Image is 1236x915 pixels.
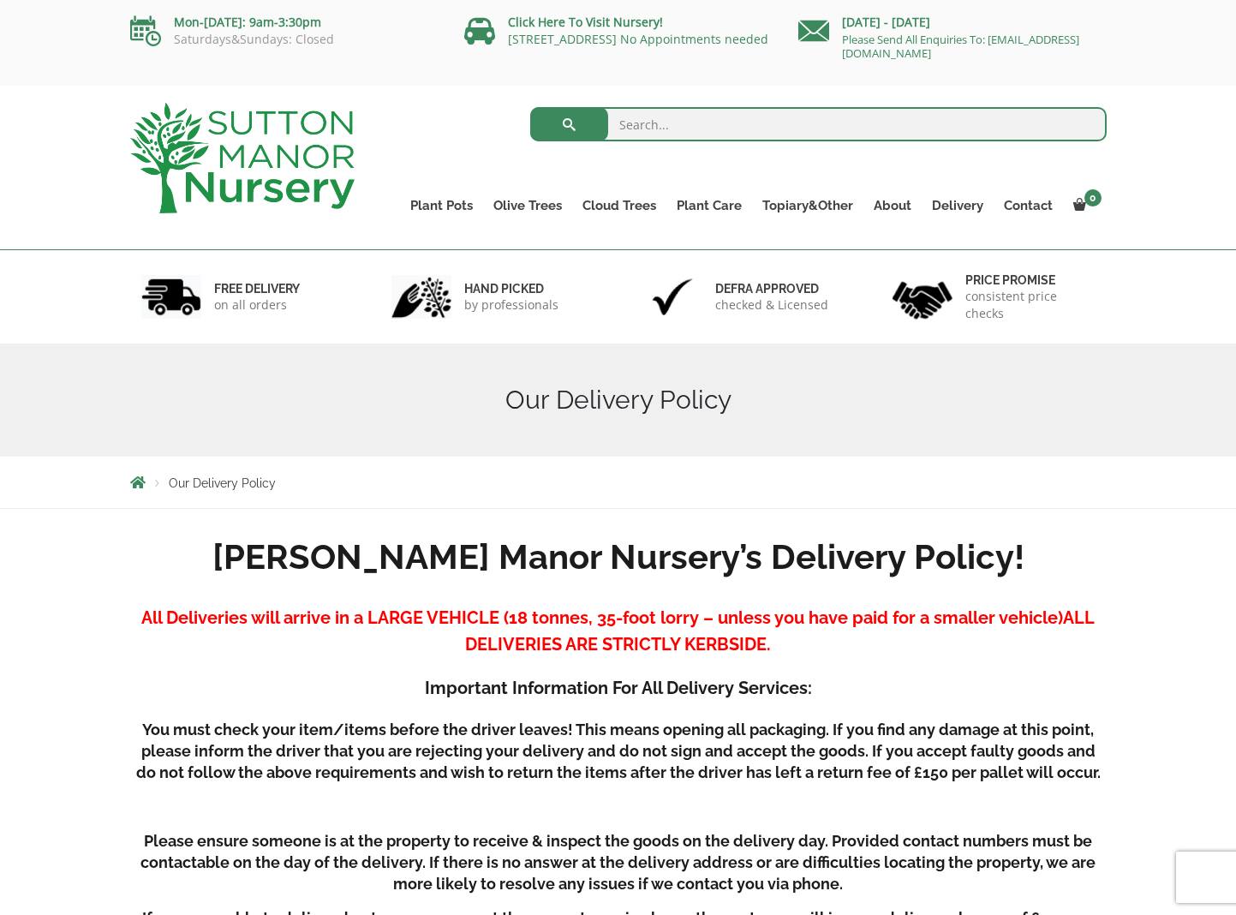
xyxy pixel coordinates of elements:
p: Saturdays&Sundays: Closed [130,33,439,46]
h5: You must check your item/items before the driver leaves! This means opening all packaging. If you... [130,719,1107,783]
input: Search... [530,107,1107,141]
img: 3.jpg [642,275,702,319]
img: 2.jpg [391,275,451,319]
span: Our Delivery Policy [169,476,276,490]
span: 0 [1084,189,1102,206]
a: Delivery [922,194,994,218]
a: Olive Trees [483,194,572,218]
p: on all orders [214,296,300,314]
img: 4.jpg [893,271,952,323]
img: 1.jpg [141,275,201,319]
p: checked & Licensed [715,296,828,314]
h6: Price promise [965,272,1096,288]
a: 0 [1063,194,1107,218]
a: About [863,194,922,218]
p: [DATE] - [DATE] [798,12,1107,33]
a: Contact [994,194,1063,218]
h5: Please ensure someone is at the property to receive & inspect the goods on the delivery day. Prov... [130,830,1107,894]
a: [STREET_ADDRESS] No Appointments needed [508,31,768,47]
a: Plant Care [666,194,752,218]
p: Mon-[DATE]: 9am-3:30pm [130,12,439,33]
img: logo [130,103,355,213]
h6: hand picked [464,281,558,296]
h6: FREE DELIVERY [214,281,300,296]
a: Please Send All Enquiries To: [EMAIL_ADDRESS][DOMAIN_NAME] [842,32,1079,61]
h1: Our Delivery Policy [130,385,1107,416]
nav: Breadcrumbs [130,475,1107,489]
strong: Important Information For All Delivery Services: [425,678,812,698]
p: consistent price checks [965,288,1096,322]
strong: All Deliveries will arrive in a LARGE VEHICLE (18 tonnes, 35-foot lorry – unless you have paid fo... [141,607,1063,628]
a: Topiary&Other [752,194,863,218]
a: Plant Pots [400,194,483,218]
strong: [PERSON_NAME] Manor Nursery’s Delivery Policy! [212,536,1024,577]
a: Click Here To Visit Nursery! [508,14,663,30]
a: Cloud Trees [572,194,666,218]
p: by professionals [464,296,558,314]
h6: Defra approved [715,281,828,296]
